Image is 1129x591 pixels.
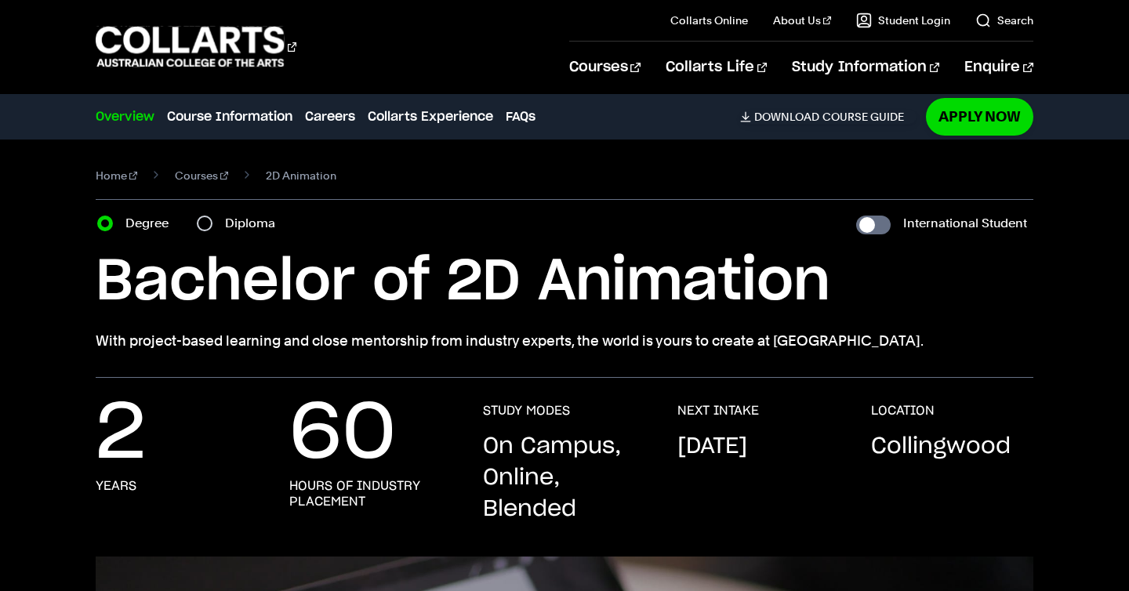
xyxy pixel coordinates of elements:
[856,13,950,28] a: Student Login
[483,431,645,525] p: On Campus, Online, Blended
[96,330,1033,352] p: With project-based learning and close mentorship from industry experts, the world is yours to cre...
[96,24,296,69] div: Go to homepage
[677,403,759,419] h3: NEXT INTAKE
[289,478,452,509] h3: Hours of industry placement
[773,13,831,28] a: About Us
[903,212,1027,234] label: International Student
[926,98,1033,135] a: Apply Now
[96,247,1033,317] h1: Bachelor of 2D Animation
[975,13,1033,28] a: Search
[289,403,396,466] p: 60
[677,431,747,462] p: [DATE]
[483,403,570,419] h3: STUDY MODES
[96,107,154,126] a: Overview
[871,431,1011,462] p: Collingwood
[754,110,819,124] span: Download
[792,42,939,93] a: Study Information
[266,165,336,187] span: 2D Animation
[666,42,767,93] a: Collarts Life
[167,107,292,126] a: Course Information
[569,42,641,93] a: Courses
[96,478,136,494] h3: Years
[964,42,1033,93] a: Enquire
[96,165,137,187] a: Home
[225,212,285,234] label: Diploma
[96,403,146,466] p: 2
[871,403,935,419] h3: LOCATION
[305,107,355,126] a: Careers
[506,107,535,126] a: FAQs
[368,107,493,126] a: Collarts Experience
[175,165,228,187] a: Courses
[670,13,748,28] a: Collarts Online
[125,212,178,234] label: Degree
[740,110,917,124] a: DownloadCourse Guide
